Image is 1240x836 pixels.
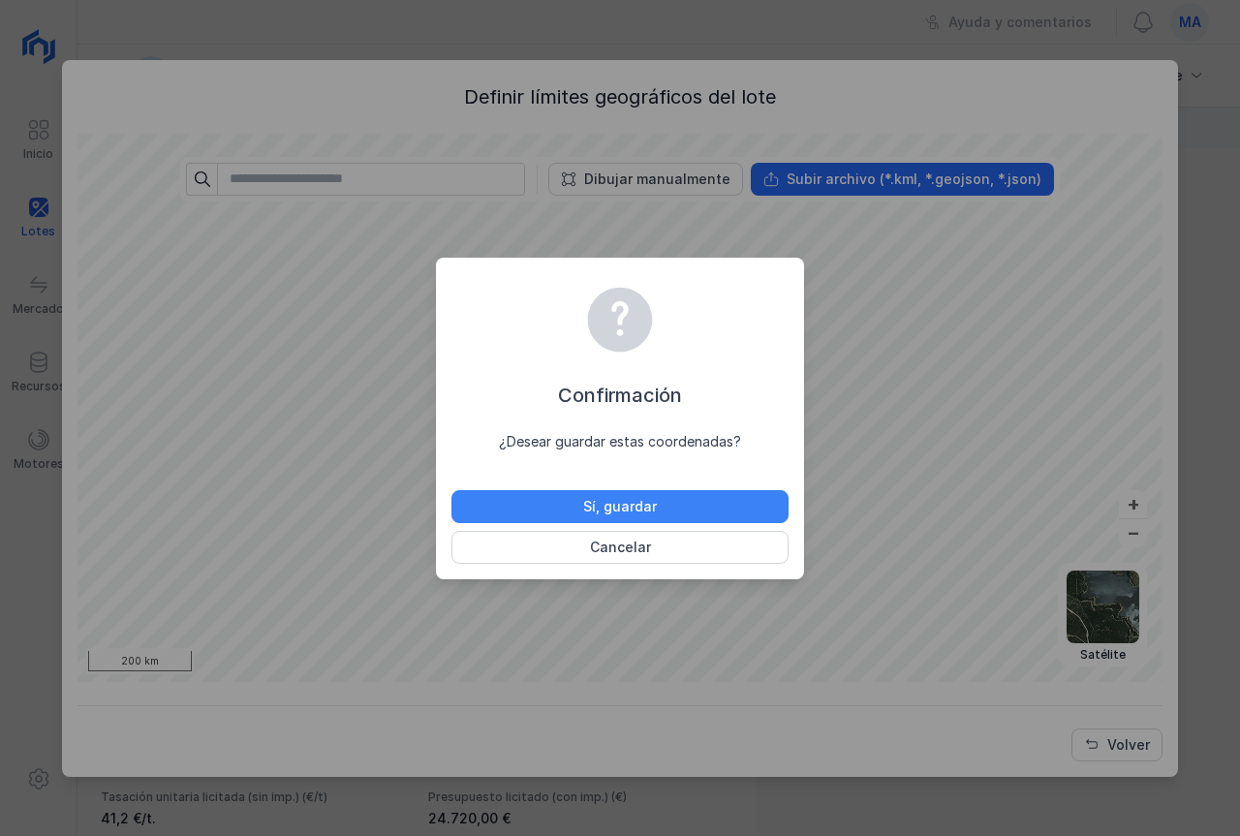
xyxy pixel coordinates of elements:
[451,432,789,451] div: ¿Desear guardar estas coordenadas?
[451,382,789,409] div: Confirmación
[451,531,789,564] button: Cancelar
[583,497,657,516] div: Sí, guardar
[590,538,651,557] div: Cancelar
[451,490,789,523] button: Sí, guardar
